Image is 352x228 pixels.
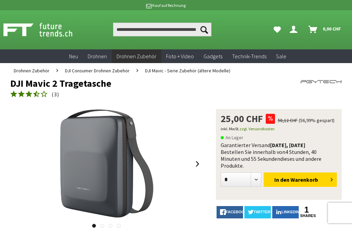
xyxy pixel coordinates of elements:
a: 1 [300,206,313,214]
span: An Lager [221,133,243,142]
h1: DJI Mavic 2 Tragetasche [10,78,275,88]
span: twitter [254,210,271,214]
span: facebook [226,210,247,214]
a: (3) [10,90,59,99]
a: Technik-Trends [227,49,271,63]
a: Drohnen Zubehör [10,63,53,78]
a: facebook [217,206,243,218]
div: Garantierter Versand Bestellen Sie innerhalb von dieses und andere Produkte. [221,142,337,169]
span: 25,00 CHF [221,114,263,123]
span: Sale [276,53,286,60]
a: Gadgets [199,49,227,63]
span: (56,99% gespart) [299,117,334,123]
span: 3 [54,91,57,98]
span: Gadgets [203,53,222,60]
span: Warenkorb [290,176,318,183]
img: PGYTECH [300,78,342,85]
a: Neu [64,49,83,63]
a: Warenkorb [306,23,344,36]
span: 0,00 CHF [323,23,341,34]
p: inkl. MwSt. [221,125,337,133]
a: Dein Konto [287,23,303,36]
a: zzgl. Versandkosten [240,126,275,131]
button: In den Warenkorb [264,172,337,187]
b: [DATE], [DATE] [270,142,305,148]
span: Neu [69,53,78,60]
a: DJI Mavic - Serie Zubehör (ältere Modelle) [142,63,234,78]
a: Drohnen Zubehör [112,49,161,63]
a: Sale [271,49,291,63]
span: 4 Stunden, 40 Minuten und 55 Sekunden [221,148,317,162]
img: Shop Futuretrends - zur Startseite wechseln [3,21,87,38]
span: Foto + Video [166,53,194,60]
a: DJI Consumer Drohnen Zubehör [62,63,133,78]
input: Produkt, Marke, Kategorie, EAN, Artikelnummer… [113,23,212,36]
span: In den [274,176,289,183]
img: DJI Mavic 2 Tragetasche [52,109,162,219]
button: Suchen [197,23,211,36]
span: Technik-Trends [232,53,266,60]
span: Drohnen Zubehör [117,53,156,60]
a: Drohnen [83,49,112,63]
span: 58,12 CHF [278,117,298,123]
span: LinkedIn [282,210,299,214]
span: Drohnen Zubehör [14,68,49,74]
a: Foto + Video [161,49,199,63]
span: ( ) [52,91,59,98]
a: shares [300,214,313,218]
a: LinkedIn [272,206,299,218]
span: Drohnen [88,53,107,60]
a: twitter [244,206,271,218]
span: DJI Mavic - Serie Zubehör (ältere Modelle) [145,68,230,74]
a: Meine Favoriten [270,23,284,36]
span: DJI Consumer Drohnen Zubehör [65,68,130,74]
